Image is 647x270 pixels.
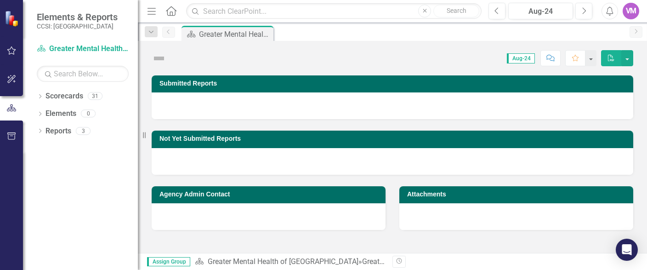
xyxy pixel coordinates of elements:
input: Search ClearPoint... [186,3,482,19]
img: ClearPoint Strategy [5,10,21,27]
a: Greater Mental Health of [GEOGRAPHIC_DATA] [208,257,358,266]
input: Search Below... [37,66,129,82]
div: 0 [81,110,96,118]
div: » [195,257,386,267]
h3: Not Yet Submitted Reports [159,135,629,142]
div: Open Intercom Messenger [616,239,638,261]
div: Greater Mental Health of NY Landing Page [199,29,271,40]
div: Greater Mental Health of NY Landing Page [362,257,500,266]
a: Reports [45,126,71,137]
button: Search [433,5,479,17]
span: Aug-24 [507,53,535,63]
span: Assign Group [147,257,190,266]
div: 31 [88,92,102,100]
a: Elements [45,109,76,119]
span: Elements & Reports [37,11,118,23]
small: CCSI: [GEOGRAPHIC_DATA] [37,23,118,30]
h3: Attachments [407,191,629,198]
span: Search [447,7,466,14]
button: VM [623,3,639,19]
img: Not Defined [152,51,166,66]
div: Aug-24 [511,6,570,17]
h3: Agency Admin Contact [159,191,381,198]
a: Scorecards [45,91,83,102]
h3: Submitted Reports [159,80,629,87]
button: Aug-24 [508,3,573,19]
a: Greater Mental Health of [GEOGRAPHIC_DATA] [37,44,129,54]
div: 3 [76,127,91,135]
